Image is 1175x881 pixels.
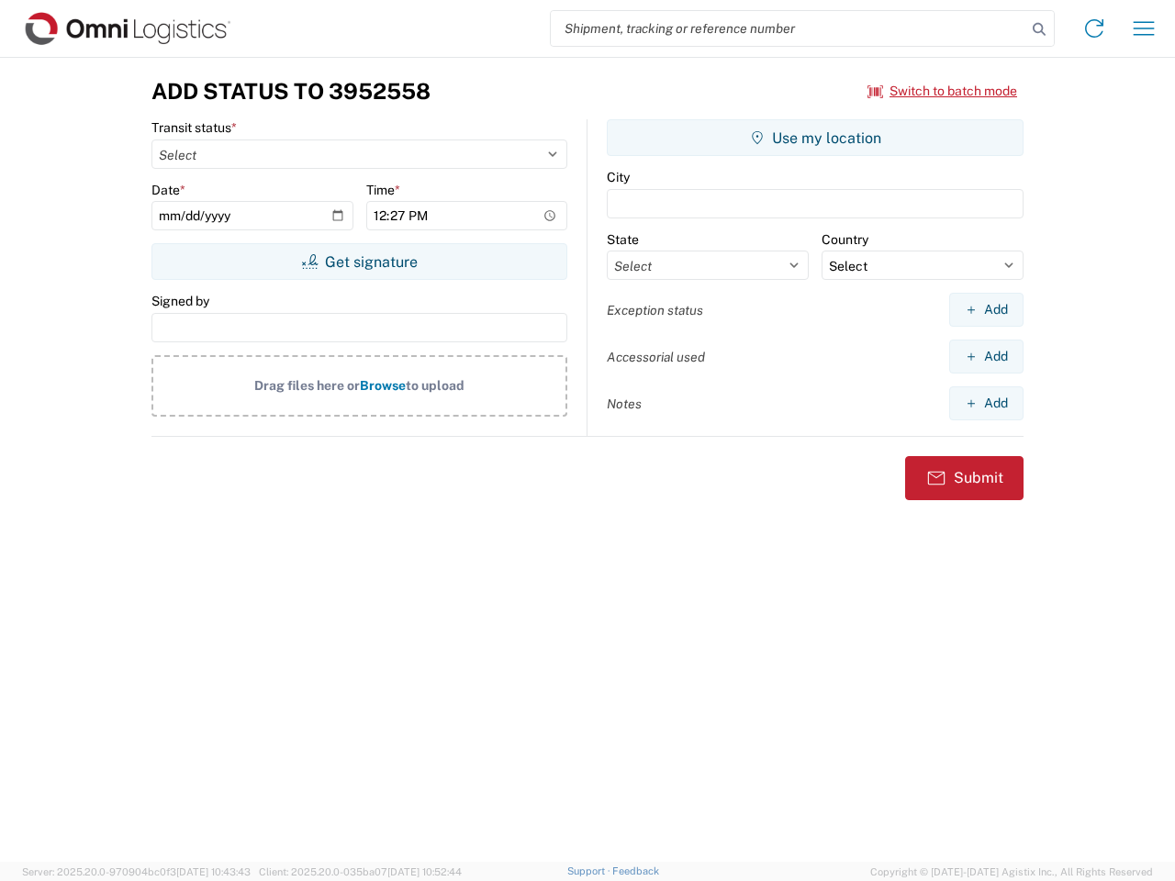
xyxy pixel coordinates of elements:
[607,396,642,412] label: Notes
[607,119,1024,156] button: Use my location
[151,182,185,198] label: Date
[949,293,1024,327] button: Add
[151,119,237,136] label: Transit status
[22,866,251,877] span: Server: 2025.20.0-970904bc0f3
[905,456,1024,500] button: Submit
[551,11,1026,46] input: Shipment, tracking or reference number
[151,293,209,309] label: Signed by
[567,865,613,876] a: Support
[360,378,406,393] span: Browse
[406,378,464,393] span: to upload
[870,864,1153,880] span: Copyright © [DATE]-[DATE] Agistix Inc., All Rights Reserved
[822,231,868,248] label: Country
[387,866,462,877] span: [DATE] 10:52:44
[151,243,567,280] button: Get signature
[151,78,431,105] h3: Add Status to 3952558
[259,866,462,877] span: Client: 2025.20.0-035ba07
[949,386,1024,420] button: Add
[366,182,400,198] label: Time
[612,865,659,876] a: Feedback
[607,169,630,185] label: City
[867,76,1017,106] button: Switch to batch mode
[607,302,703,318] label: Exception status
[607,349,705,365] label: Accessorial used
[176,866,251,877] span: [DATE] 10:43:43
[254,378,360,393] span: Drag files here or
[607,231,639,248] label: State
[949,340,1024,374] button: Add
